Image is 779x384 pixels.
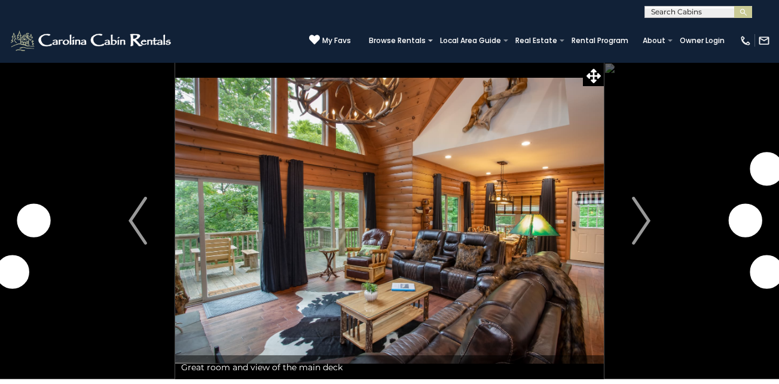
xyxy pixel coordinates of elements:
[9,29,175,53] img: White-1-2.png
[758,35,770,47] img: mail-regular-white.png
[175,355,604,379] div: Great room and view of the main deck
[566,32,634,49] a: Rental Program
[740,35,751,47] img: phone-regular-white.png
[604,62,679,379] button: Next
[637,32,671,49] a: About
[363,32,432,49] a: Browse Rentals
[100,62,175,379] button: Previous
[322,35,351,46] span: My Favs
[674,32,731,49] a: Owner Login
[129,197,146,245] img: arrow
[309,34,351,47] a: My Favs
[509,32,563,49] a: Real Estate
[434,32,507,49] a: Local Area Guide
[632,197,650,245] img: arrow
